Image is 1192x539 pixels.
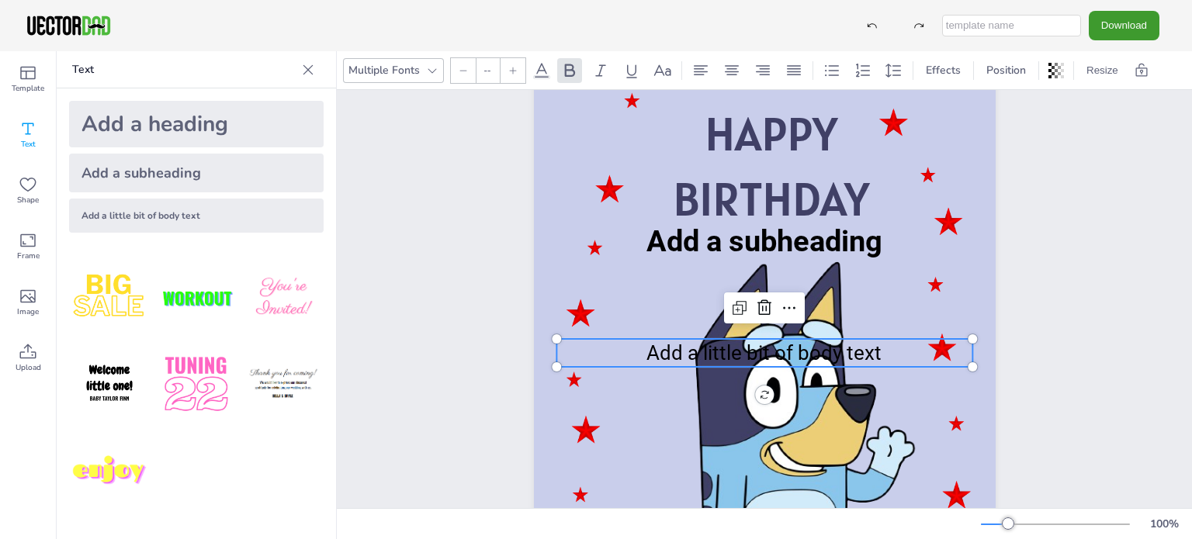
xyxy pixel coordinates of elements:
img: 1B4LbXY.png [156,344,237,425]
span: Effects [923,63,964,78]
button: Download [1089,11,1159,40]
div: Add a little bit of body text [69,199,324,233]
span: Image [17,306,39,318]
span: Add a subheading [646,224,882,258]
span: Position [983,63,1029,78]
span: Template [12,82,44,95]
input: template name [942,15,1081,36]
div: Add a heading [69,101,324,147]
button: Resize [1080,58,1124,83]
span: Upload [16,361,41,374]
img: M7yqmqo.png [69,431,150,512]
span: Text [21,138,36,150]
img: GNLDUe7.png [69,344,150,425]
span: BIRTHDAY [673,169,869,229]
img: XdJCRjX.png [156,257,237,338]
span: Shape [17,194,39,206]
img: VectorDad-1.png [25,14,113,37]
img: style1.png [69,257,150,338]
div: 100 % [1145,517,1183,531]
div: Multiple Fonts [345,60,423,81]
p: Text [72,51,296,88]
span: Add a little bit of body text [646,341,882,365]
span: Frame [17,250,40,262]
span: HAPPY [705,104,837,164]
img: BBMXfK6.png [243,257,324,338]
img: K4iXMrW.png [243,344,324,425]
div: Add a subheading [69,154,324,192]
